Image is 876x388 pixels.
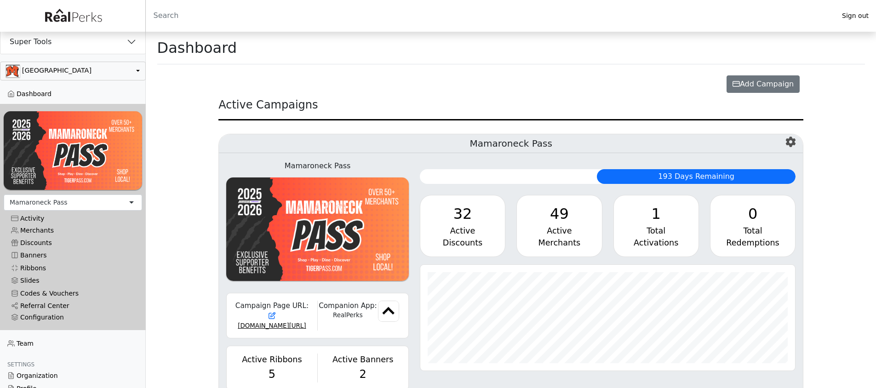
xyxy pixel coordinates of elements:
h5: Mamaroneck Pass [219,134,803,153]
span: Settings [7,361,34,368]
div: Active [428,225,498,237]
div: Activity [11,215,135,223]
a: Slides [4,274,142,287]
img: 0SBPtshqTvrgEtdEgrWk70gKnUHZpYRm94MZ5hDb.png [6,65,20,77]
a: Referral Center [4,300,142,312]
a: 1 Total Activations [613,195,699,257]
a: Ribbons [4,262,142,274]
div: Total [621,225,691,237]
div: Total [718,225,788,237]
input: Search [146,5,835,27]
div: Mamaroneck Pass [10,198,68,207]
a: Banners [4,249,142,262]
a: 49 Active Merchants [516,195,602,257]
div: Discounts [428,237,498,249]
a: Active Ribbons 5 [232,354,311,382]
img: UvwXJMpi3zTF1NL6z0MrguGCGojMqrs78ysOqfof.png [4,111,142,190]
div: Active Campaigns [218,97,803,120]
a: Codes & Vouchers [4,287,142,299]
div: Redemptions [718,237,788,249]
div: Activations [621,237,691,249]
div: Companion App: [318,301,378,311]
a: [DOMAIN_NAME][URL] [238,322,306,329]
div: 0 [718,203,788,225]
a: 0 Total Redemptions [710,195,796,257]
div: RealPerks [318,311,378,320]
a: Discounts [4,237,142,249]
a: Merchants [4,224,142,236]
div: Active Banners [323,354,403,365]
button: Add Campaign [727,75,800,93]
a: Active Banners 2 [323,354,403,382]
div: 49 [524,203,594,225]
div: 5 [232,366,311,382]
h1: Dashboard [157,39,237,57]
div: Mamaroneck Pass [226,160,409,171]
img: UvwXJMpi3zTF1NL6z0MrguGCGojMqrs78ysOqfof.png [226,177,409,281]
div: Campaign Page URL: [232,301,311,322]
a: 32 Active Discounts [420,195,505,257]
a: Sign out [835,10,876,22]
img: favicon.png [378,301,399,322]
button: Super Tools [0,30,145,54]
div: Merchants [524,237,594,249]
div: Active [524,225,594,237]
img: real_perks_logo-01.svg [40,6,106,26]
div: Active Ribbons [232,354,311,365]
div: 2 [323,366,403,382]
div: 32 [428,203,498,225]
div: Configuration [11,314,135,321]
div: 1 [621,203,691,225]
div: 193 Days Remaining [597,169,796,184]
